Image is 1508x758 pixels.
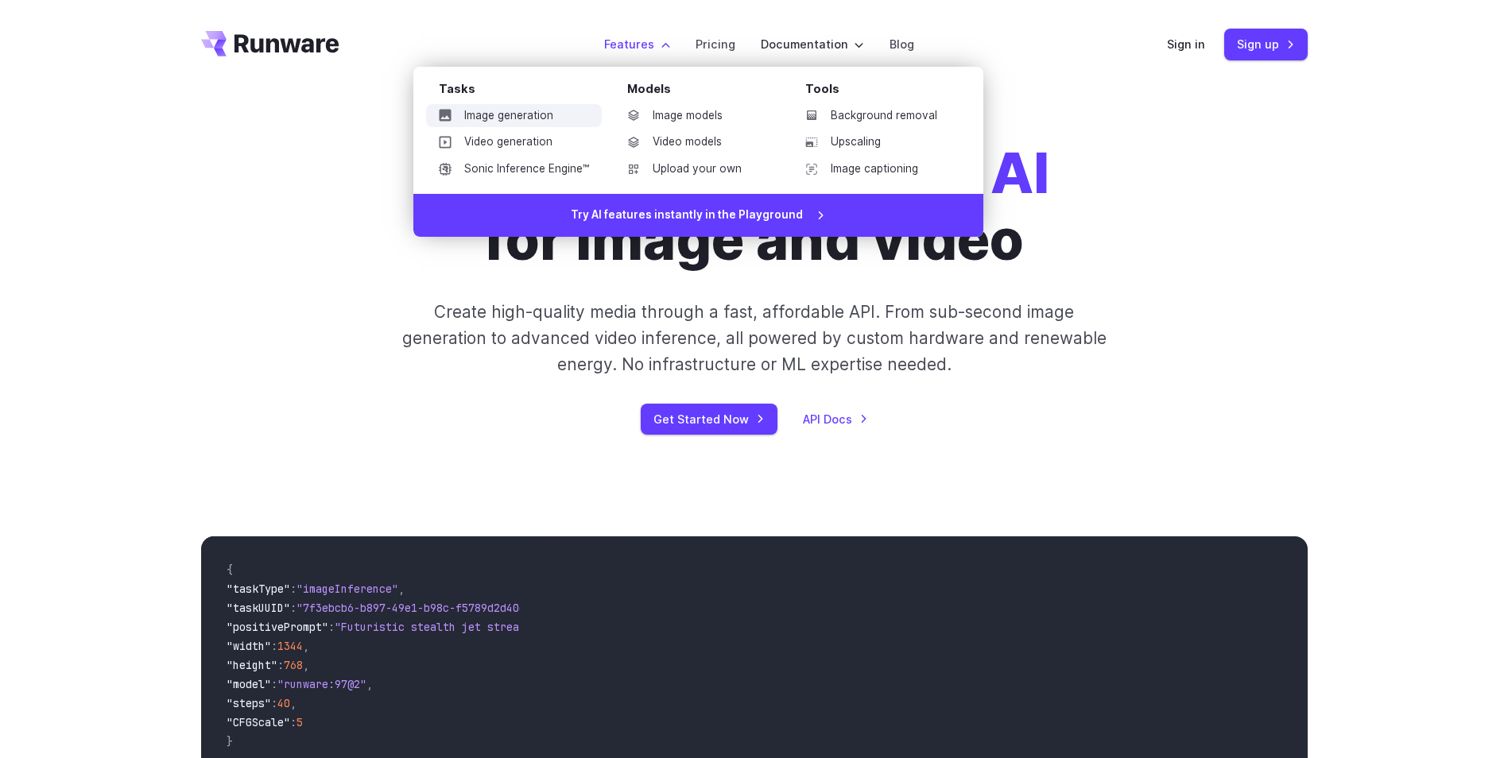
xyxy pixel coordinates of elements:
[413,194,983,237] a: Try AI features instantly in the Playground
[271,677,277,691] span: :
[297,715,303,729] span: 5
[328,620,335,634] span: :
[614,104,780,128] a: Image models
[227,582,290,596] span: "taskType"
[761,35,864,53] label: Documentation
[803,410,868,428] a: API Docs
[227,620,328,634] span: "positivePrompt"
[284,658,303,672] span: 768
[1167,35,1205,53] a: Sign in
[277,639,303,653] span: 1344
[426,157,602,181] a: Sonic Inference Engine™
[201,31,339,56] a: Go to /
[398,582,405,596] span: ,
[793,130,958,154] a: Upscaling
[696,35,735,53] a: Pricing
[426,104,602,128] a: Image generation
[290,601,297,615] span: :
[439,79,602,104] div: Tasks
[290,696,297,710] span: ,
[297,582,398,596] span: "imageInference"
[641,404,777,435] a: Get Started Now
[227,696,271,710] span: "steps"
[614,157,780,181] a: Upload your own
[366,677,373,691] span: ,
[227,563,233,577] span: {
[1224,29,1308,60] a: Sign up
[227,734,233,748] span: }
[271,696,277,710] span: :
[227,715,290,729] span: "CFGScale"
[793,157,958,181] a: Image captioning
[227,601,290,615] span: "taskUUID"
[271,639,277,653] span: :
[290,582,297,596] span: :
[277,677,366,691] span: "runware:97@2"
[335,620,913,634] span: "Futuristic stealth jet streaking through a neon-lit cityscape with glowing purple exhaust"
[303,658,309,672] span: ,
[459,140,1049,273] h1: for image and video
[227,677,271,691] span: "model"
[277,696,290,710] span: 40
[297,601,538,615] span: "7f3ebcb6-b897-49e1-b98c-f5789d2d40d7"
[604,35,670,53] label: Features
[277,658,284,672] span: :
[227,658,277,672] span: "height"
[627,79,780,104] div: Models
[426,130,602,154] a: Video generation
[890,35,914,53] a: Blog
[303,639,309,653] span: ,
[793,104,958,128] a: Background removal
[227,639,271,653] span: "width"
[290,715,297,729] span: :
[614,130,780,154] a: Video models
[805,79,958,104] div: Tools
[400,299,1108,378] p: Create high-quality media through a fast, affordable API. From sub-second image generation to adv...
